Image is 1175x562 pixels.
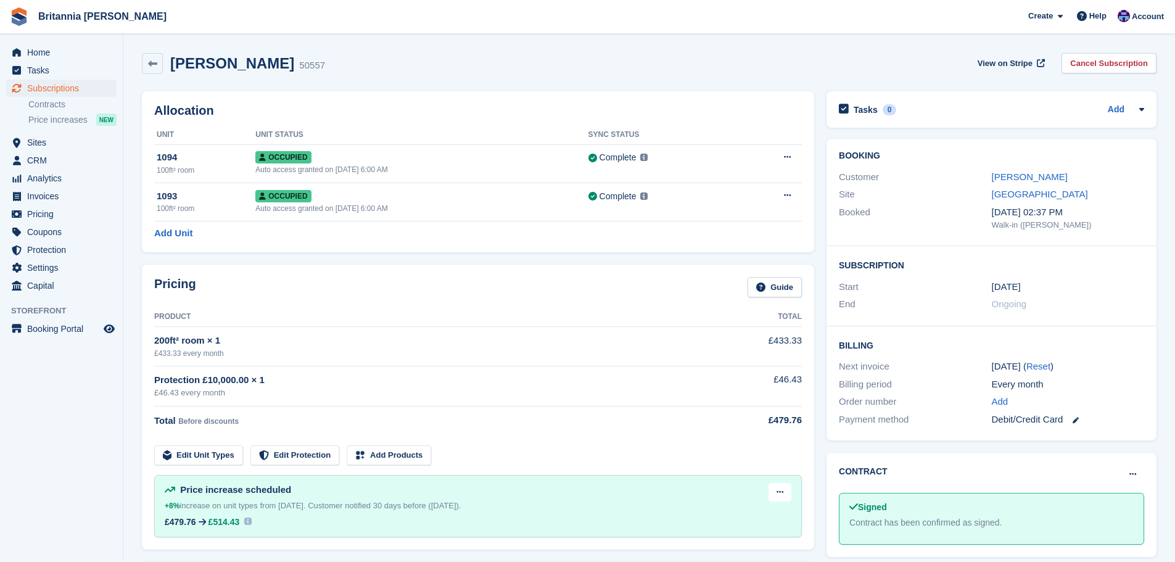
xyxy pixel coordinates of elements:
[973,53,1047,73] a: View on Stripe
[170,55,294,72] h2: [PERSON_NAME]
[27,152,101,169] span: CRM
[11,305,123,317] span: Storefront
[96,114,117,126] div: NEW
[28,114,88,126] span: Price increases
[839,378,991,392] div: Billing period
[27,134,101,151] span: Sites
[732,413,802,428] div: £479.76
[839,188,991,202] div: Site
[154,226,192,241] a: Add Unit
[992,395,1008,409] a: Add
[27,241,101,258] span: Protection
[600,151,637,164] div: Complete
[992,189,1088,199] a: [GEOGRAPHIC_DATA]
[27,188,101,205] span: Invoices
[157,189,255,204] div: 1093
[27,44,101,61] span: Home
[600,190,637,203] div: Complete
[6,62,117,79] a: menu
[839,297,991,312] div: End
[839,258,1144,271] h2: Subscription
[27,259,101,276] span: Settings
[180,484,291,495] span: Price increase scheduled
[154,445,243,466] a: Edit Unit Types
[244,518,252,525] img: icon-info-931a05b42745ab749e9cb3f8fd5492de83d1ef71f8849c2817883450ef4d471b.svg
[992,299,1027,309] span: Ongoing
[1132,10,1164,23] span: Account
[308,501,461,510] span: Customer notified 30 days before ([DATE]).
[255,164,588,175] div: Auto access granted on [DATE] 6:00 AM
[883,104,897,115] div: 0
[27,170,101,187] span: Analytics
[165,500,179,512] div: +8%
[992,413,1144,427] div: Debit/Credit Card
[154,125,255,145] th: Unit
[299,59,325,73] div: 50557
[1108,103,1124,117] a: Add
[992,280,1021,294] time: 2024-09-02 00:00:00 UTC
[154,348,732,359] div: £433.33 every month
[33,6,171,27] a: Britannia [PERSON_NAME]
[255,151,311,163] span: Occupied
[839,339,1144,351] h2: Billing
[732,366,802,406] td: £46.43
[732,307,802,327] th: Total
[748,277,802,297] a: Guide
[6,152,117,169] a: menu
[28,99,117,110] a: Contracts
[1026,361,1050,371] a: Reset
[1118,10,1130,22] img: Becca Clark
[849,501,1134,514] div: Signed
[6,241,117,258] a: menu
[28,113,117,126] a: Price increases NEW
[6,80,117,97] a: menu
[27,205,101,223] span: Pricing
[154,307,732,327] th: Product
[10,7,28,26] img: stora-icon-8386f47178a22dfd0bd8f6a31ec36ba5ce8667c1dd55bd0f319d3a0aa187defe.svg
[992,219,1144,231] div: Walk-in ([PERSON_NAME])
[992,360,1144,374] div: [DATE] ( )
[640,154,648,161] img: icon-info-grey-7440780725fd019a000dd9b08b2336e03edf1995a4989e88bcd33f0948082b44.svg
[27,62,101,79] span: Tasks
[165,501,306,510] span: increase on unit types from [DATE].
[839,170,991,184] div: Customer
[839,395,991,409] div: Order number
[178,417,239,426] span: Before discounts
[255,203,588,214] div: Auto access granted on [DATE] 6:00 AM
[588,125,737,145] th: Sync Status
[255,125,588,145] th: Unit Status
[154,387,732,399] div: £46.43 every month
[849,516,1134,529] div: Contract has been confirmed as signed.
[6,170,117,187] a: menu
[347,445,431,466] a: Add Products
[157,151,255,165] div: 1094
[6,223,117,241] a: menu
[732,327,802,366] td: £433.33
[27,277,101,294] span: Capital
[6,188,117,205] a: menu
[154,104,802,118] h2: Allocation
[157,203,255,214] div: 100ft² room
[27,223,101,241] span: Coupons
[165,517,196,527] div: £479.76
[250,445,339,466] a: Edit Protection
[6,205,117,223] a: menu
[854,104,878,115] h2: Tasks
[27,320,101,337] span: Booking Portal
[1089,10,1107,22] span: Help
[1062,53,1156,73] a: Cancel Subscription
[157,165,255,176] div: 100ft² room
[1028,10,1053,22] span: Create
[839,413,991,427] div: Payment method
[154,334,732,348] div: 200ft² room × 1
[27,80,101,97] span: Subscriptions
[992,205,1144,220] div: [DATE] 02:37 PM
[6,277,117,294] a: menu
[640,192,648,200] img: icon-info-grey-7440780725fd019a000dd9b08b2336e03edf1995a4989e88bcd33f0948082b44.svg
[992,171,1068,182] a: [PERSON_NAME]
[6,44,117,61] a: menu
[102,321,117,336] a: Preview store
[839,280,991,294] div: Start
[6,134,117,151] a: menu
[208,517,240,527] span: £514.43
